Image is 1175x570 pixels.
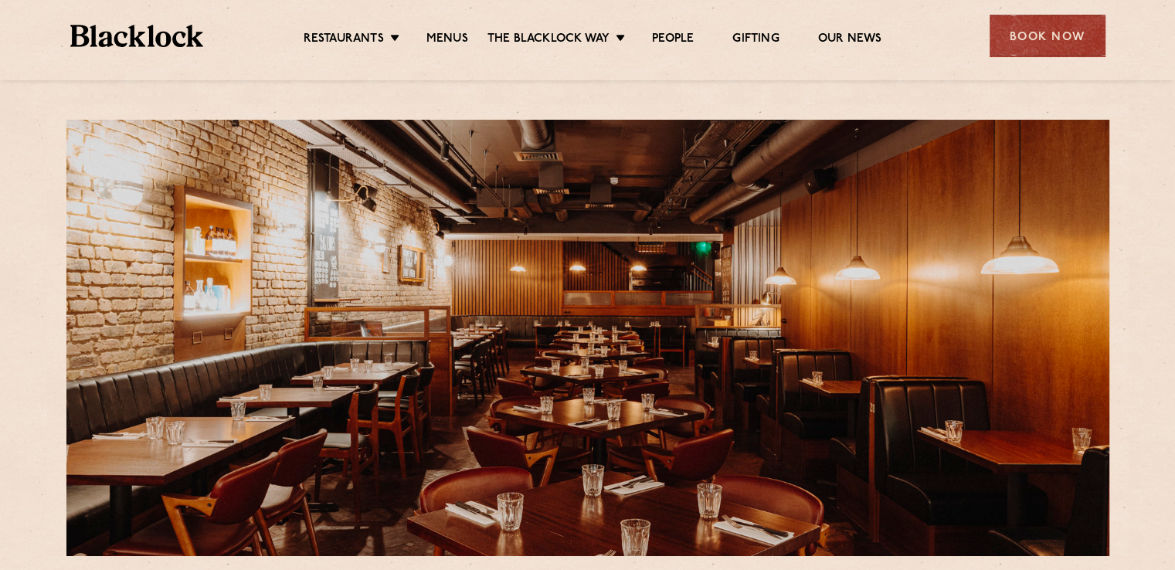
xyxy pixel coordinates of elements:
[426,32,468,49] a: Menus
[652,32,694,49] a: People
[304,32,384,49] a: Restaurants
[990,15,1105,57] div: Book Now
[487,32,610,49] a: The Blacklock Way
[732,32,779,49] a: Gifting
[818,32,882,49] a: Our News
[70,25,204,47] img: BL_Textured_Logo-footer-cropped.svg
